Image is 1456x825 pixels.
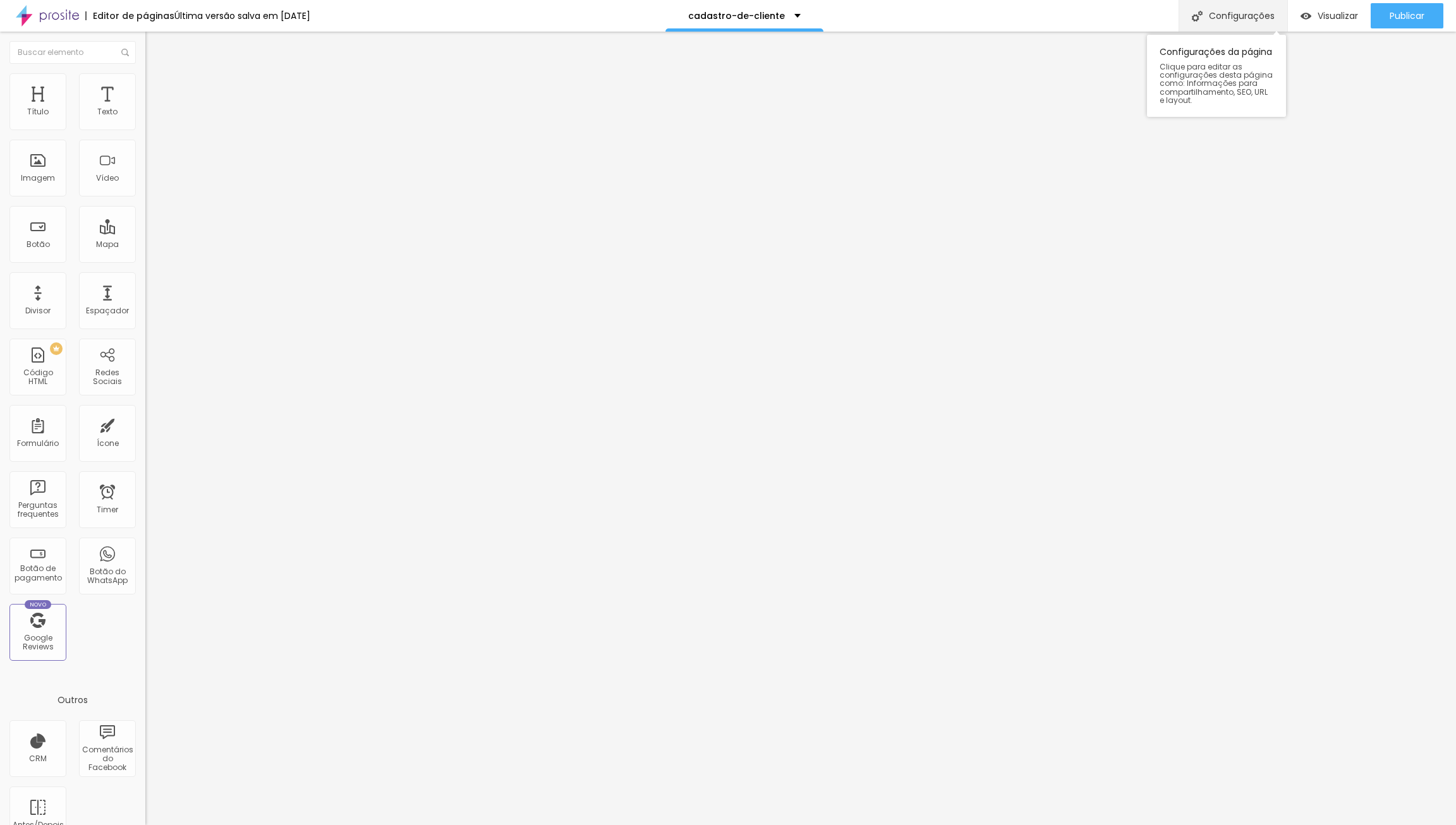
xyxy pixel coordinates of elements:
[17,439,59,448] div: Formulário
[13,634,63,652] div: Google Reviews
[1147,35,1286,117] div: Configurações da página
[82,745,132,773] div: Comentários do Facebook
[1371,3,1443,28] button: Publicar
[86,306,129,315] div: Espaçador
[96,174,119,183] div: Vídeo
[96,240,119,249] div: Mapa
[1160,63,1273,104] span: Clique para editar as configurações desta página como: Informações para compartilhamento, SEO, UR...
[25,306,51,315] div: Divisor
[29,754,47,763] div: CRM
[27,107,49,116] div: Título
[145,32,1456,825] iframe: Editor
[82,368,132,387] div: Redes Sociais
[13,368,63,387] div: Código HTML
[9,41,136,64] input: Buscar elemento
[13,564,63,582] div: Botão de pagamento
[1390,11,1424,21] span: Publicar
[85,11,174,20] div: Editor de páginas
[27,240,50,249] div: Botão
[82,567,132,586] div: Botão do WhatsApp
[174,11,310,20] div: Última versão salva em [DATE]
[21,174,55,183] div: Imagem
[13,501,63,519] div: Perguntas frequentes
[688,11,785,20] p: cadastro-de-cliente
[1301,11,1311,21] img: view-1.svg
[121,49,129,56] img: Icone
[97,505,118,514] div: Timer
[25,600,52,609] div: Novo
[1192,11,1203,21] img: Icone
[97,107,118,116] div: Texto
[1288,3,1371,28] button: Visualizar
[97,439,119,448] div: Ícone
[1318,11,1358,21] span: Visualizar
